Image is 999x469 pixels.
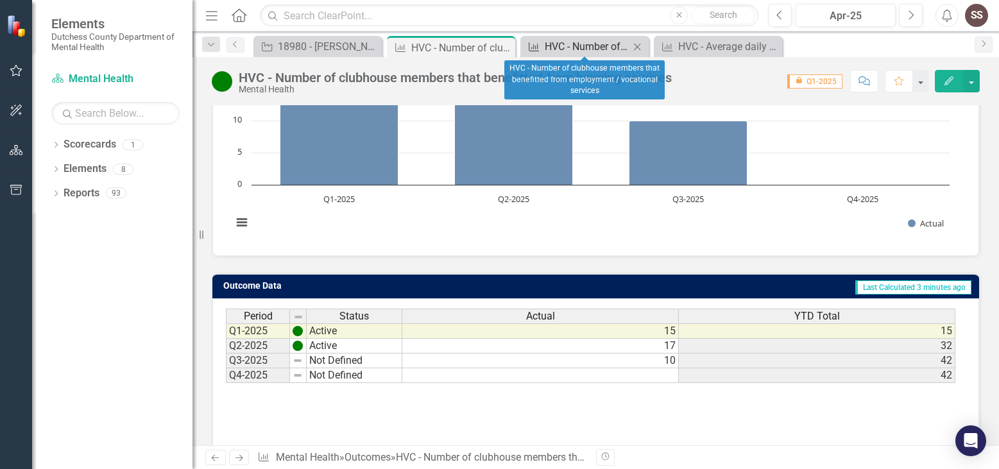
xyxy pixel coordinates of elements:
[691,6,755,24] button: Search
[545,38,629,55] div: HVC - Number of clubhouse members that benefitted from employment / vocational services
[260,4,758,27] input: Search ClearPoint...
[51,102,180,124] input: Search Below...
[6,14,29,37] img: ClearPoint Strategy
[524,38,629,55] a: HVC - Number of clubhouse members that benefitted from employment / vocational services
[293,355,303,366] img: 8DAGhfEEPCf229AAAAAElFTkSuQmCC
[402,339,679,354] td: 17
[629,121,747,185] path: Q3-2025, 10. Actual.
[796,4,896,27] button: Apr-25
[402,354,679,368] td: 10
[113,164,133,175] div: 8
[244,311,273,322] span: Period
[223,281,472,291] h3: Outcome Data
[526,311,555,322] span: Actual
[965,4,988,27] button: SS
[123,139,143,150] div: 1
[847,193,878,205] text: Q4-2025
[226,368,290,383] td: Q4-2025
[498,193,529,205] text: Q2-2025
[226,50,966,243] div: Chart. Highcharts interactive chart.
[257,450,586,465] div: » »
[226,323,290,339] td: Q1-2025
[800,8,891,24] div: Apr-25
[276,451,339,463] a: Mental Health
[657,38,779,55] a: HVC - Average daily clubhouse attendance
[51,16,180,31] span: Elements
[51,31,180,53] small: Dutchess County Department of Mental Health
[679,323,955,339] td: 15
[239,85,672,94] div: Mental Health
[237,178,242,189] text: 0
[794,311,840,322] span: YTD Total
[226,354,290,368] td: Q3-2025
[64,186,99,201] a: Reports
[504,60,665,99] div: HVC - Number of clubhouse members that benefitted from employment / vocational services
[239,71,672,85] div: HVC - Number of clubhouse members that benefitted from housing services
[293,341,303,351] img: vxUKiH+t4DB4Dlbf9nNoqvUz9g3YKO8hfrLxWcNDrLJ4jvweb+hBW2lgkewAAAABJRU5ErkJggg==
[710,10,737,20] span: Search
[51,72,180,87] a: Mental Health
[233,214,251,232] button: View chart menu, Chart
[345,451,391,463] a: Outcomes
[257,38,379,55] a: 18980 - [PERSON_NAME][GEOGRAPHIC_DATA], INC. - Mental Illness community support
[233,114,242,125] text: 10
[396,451,737,463] div: HVC - Number of clubhouse members that benefitted from housing services
[339,311,369,322] span: Status
[678,38,779,55] div: HVC - Average daily clubhouse attendance
[64,137,116,152] a: Scorecards
[955,425,986,456] div: Open Intercom Messenger
[307,354,402,368] td: Not Defined
[64,162,107,176] a: Elements
[237,146,242,157] text: 5
[307,339,402,354] td: Active
[679,339,955,354] td: 32
[106,188,126,199] div: 93
[455,76,573,185] path: Q2-2025, 17. Actual.
[226,50,956,243] svg: Interactive chart
[323,193,355,205] text: Q1-2025
[855,280,971,294] span: Last Calculated 3 minutes ago
[307,368,402,383] td: Not Defined
[226,339,290,354] td: Q2-2025
[908,217,944,229] button: Show Actual
[280,89,398,185] path: Q1-2025, 15. Actual.
[679,354,955,368] td: 42
[679,368,955,383] td: 42
[293,312,303,322] img: 8DAGhfEEPCf229AAAAAElFTkSuQmCC
[411,40,512,56] div: HVC - Number of clubhouse members that benefitted from housing services
[787,74,842,89] span: Q1-2025
[212,71,232,92] img: Active
[293,326,303,336] img: vxUKiH+t4DB4Dlbf9nNoqvUz9g3YKO8hfrLxWcNDrLJ4jvweb+hBW2lgkewAAAABJRU5ErkJggg==
[307,323,402,339] td: Active
[278,38,379,55] div: 18980 - [PERSON_NAME][GEOGRAPHIC_DATA], INC. - Mental Illness community support
[672,193,704,205] text: Q3-2025
[402,323,679,339] td: 15
[293,370,303,380] img: 8DAGhfEEPCf229AAAAAElFTkSuQmCC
